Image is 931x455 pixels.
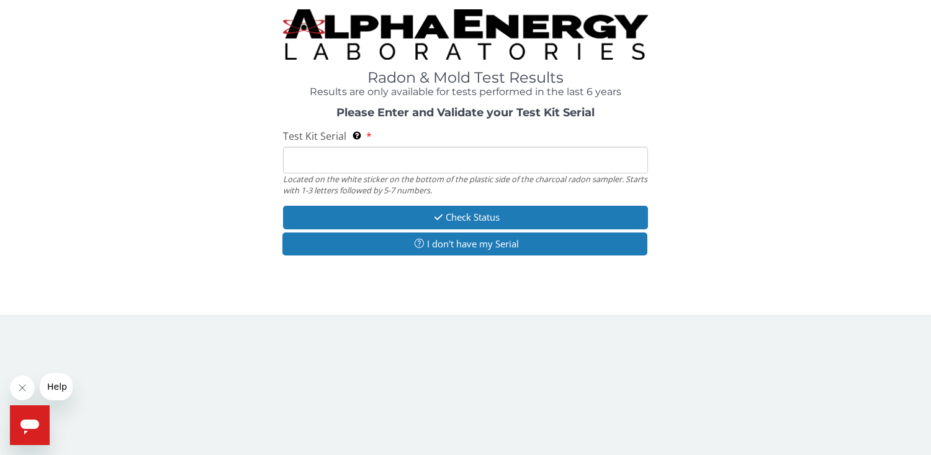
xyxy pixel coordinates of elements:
[336,106,595,119] strong: Please Enter and Validate your Test Kit Serial
[283,173,648,196] div: Located on the white sticker on the bottom of the plastic side of the charcoal radon sampler. Sta...
[40,373,73,400] iframe: Message from company
[282,232,647,255] button: I don't have my Serial
[10,405,50,445] iframe: Button to launch messaging window
[283,70,648,86] h1: Radon & Mold Test Results
[283,206,648,229] button: Check Status
[283,129,346,143] span: Test Kit Serial
[283,9,648,60] img: TightCrop.jpg
[283,86,648,98] h4: Results are only available for tests performed in the last 6 years
[10,375,35,400] iframe: Close message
